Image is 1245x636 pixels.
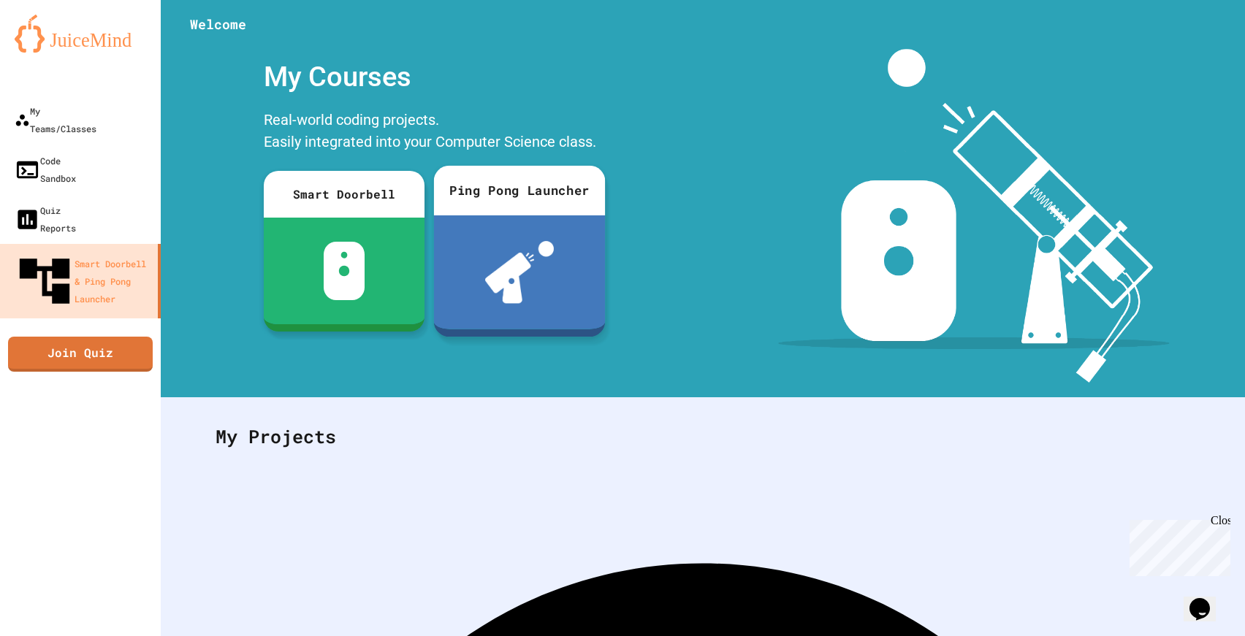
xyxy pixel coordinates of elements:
a: Join Quiz [8,337,153,372]
div: My Courses [256,49,607,105]
div: Smart Doorbell [264,171,424,218]
div: Chat with us now!Close [6,6,101,93]
img: logo-orange.svg [15,15,146,53]
div: Real-world coding projects. Easily integrated into your Computer Science class. [256,105,607,160]
iframe: chat widget [1124,514,1230,576]
img: ppl-with-ball.png [485,241,555,303]
iframe: chat widget [1184,578,1230,621]
div: Ping Pong Launcher [434,166,606,215]
div: My Projects [201,408,1205,465]
div: Smart Doorbell & Ping Pong Launcher [15,251,152,311]
div: My Teams/Classes [15,102,96,137]
div: Code Sandbox [15,152,76,187]
img: sdb-white.svg [324,242,365,300]
img: banner-image-my-projects.png [778,49,1170,383]
div: Quiz Reports [15,202,76,237]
